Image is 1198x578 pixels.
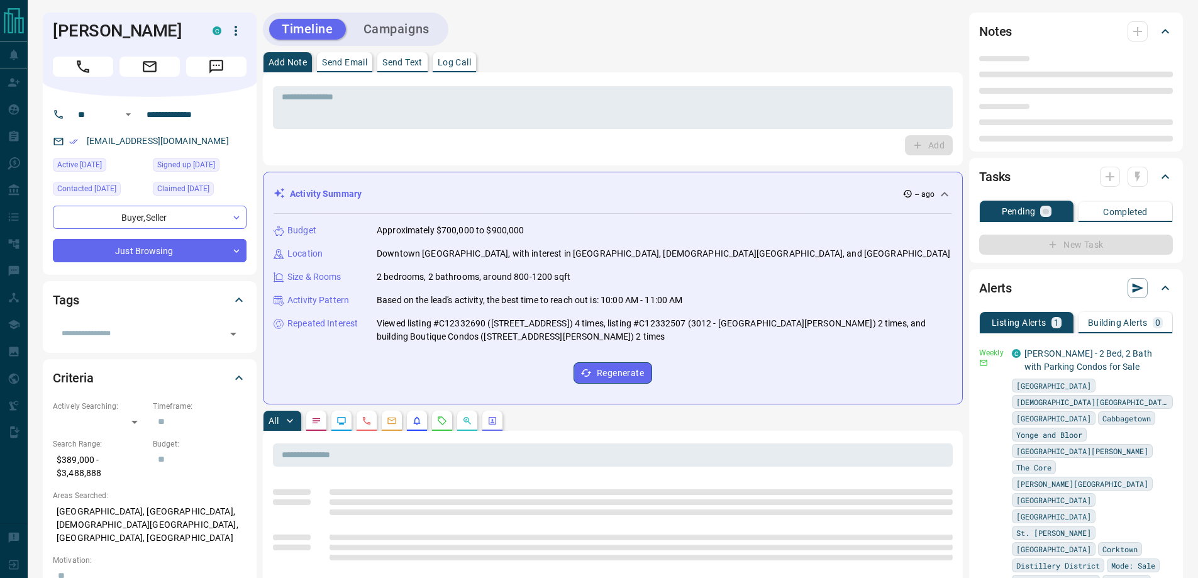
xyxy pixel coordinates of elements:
div: Tasks [979,162,1173,192]
p: Location [287,247,323,260]
p: Timeframe: [153,401,247,412]
svg: Listing Alerts [412,416,422,426]
p: Actively Searching: [53,401,147,412]
span: [PERSON_NAME][GEOGRAPHIC_DATA] [1016,477,1148,490]
span: [GEOGRAPHIC_DATA] [1016,543,1091,555]
p: 0 [1155,318,1160,327]
span: Call [53,57,113,77]
h2: Alerts [979,278,1012,298]
button: Campaigns [351,19,442,40]
p: Budget [287,224,316,237]
div: Fri Jul 11 2025 [53,182,147,199]
div: Notes [979,16,1173,47]
p: Send Text [382,58,423,67]
div: condos.ca [213,26,221,35]
p: Building Alerts [1088,318,1148,327]
button: Open [121,107,136,122]
svg: Lead Browsing Activity [336,416,347,426]
span: [GEOGRAPHIC_DATA] [1016,412,1091,425]
h2: Tags [53,290,79,310]
span: St. [PERSON_NAME] [1016,526,1091,539]
p: Size & Rooms [287,270,341,284]
p: Completed [1103,208,1148,216]
p: Activity Summary [290,187,362,201]
p: Pending [1002,207,1036,216]
div: Activity Summary-- ago [274,182,952,206]
span: Corktown [1102,543,1138,555]
span: Message [186,57,247,77]
span: [GEOGRAPHIC_DATA] [1016,494,1091,506]
div: Criteria [53,363,247,393]
button: Timeline [269,19,346,40]
p: Motivation: [53,555,247,566]
span: Email [119,57,180,77]
div: Alerts [979,273,1173,303]
svg: Email [979,358,988,367]
p: [GEOGRAPHIC_DATA], [GEOGRAPHIC_DATA], [DEMOGRAPHIC_DATA][GEOGRAPHIC_DATA], [GEOGRAPHIC_DATA], [GE... [53,501,247,548]
h2: Tasks [979,167,1011,187]
a: [EMAIL_ADDRESS][DOMAIN_NAME] [87,136,229,146]
div: Sun Sep 07 2025 [53,158,147,175]
svg: Agent Actions [487,416,497,426]
svg: Requests [437,416,447,426]
div: Tags [53,285,247,315]
span: [DEMOGRAPHIC_DATA][GEOGRAPHIC_DATA] [1016,396,1168,408]
svg: Notes [311,416,321,426]
p: Budget: [153,438,247,450]
span: Mode: Sale [1111,559,1155,572]
svg: Opportunities [462,416,472,426]
p: -- ago [915,189,935,200]
p: Log Call [438,58,471,67]
p: $389,000 - $3,488,888 [53,450,147,484]
span: [GEOGRAPHIC_DATA][PERSON_NAME] [1016,445,1148,457]
svg: Calls [362,416,372,426]
svg: Email Verified [69,137,78,146]
div: Thu May 02 2024 [153,182,247,199]
button: Regenerate [574,362,652,384]
p: Activity Pattern [287,294,349,307]
div: Just Browsing [53,239,247,262]
a: [PERSON_NAME] - 2 Bed, 2 Bath with Parking Condos for Sale [1024,348,1152,372]
p: Send Email [322,58,367,67]
p: Downtown [GEOGRAPHIC_DATA], with interest in [GEOGRAPHIC_DATA], [DEMOGRAPHIC_DATA][GEOGRAPHIC_DAT... [377,247,950,260]
p: Add Note [269,58,307,67]
span: Contacted [DATE] [57,182,116,195]
p: 2 bedrooms, 2 bathrooms, around 800-1200 sqft [377,270,570,284]
span: Cabbagetown [1102,412,1151,425]
span: Yonge and Bloor [1016,428,1082,441]
button: Open [225,325,242,343]
span: The Core [1016,461,1051,474]
svg: Emails [387,416,397,426]
h2: Criteria [53,368,94,388]
p: Approximately $700,000 to $900,000 [377,224,524,237]
span: [GEOGRAPHIC_DATA] [1016,510,1091,523]
div: condos.ca [1012,349,1021,358]
span: Claimed [DATE] [157,182,209,195]
p: Listing Alerts [992,318,1046,327]
p: Search Range: [53,438,147,450]
p: Weekly [979,347,1004,358]
p: All [269,416,279,425]
span: Signed up [DATE] [157,158,215,171]
span: Active [DATE] [57,158,102,171]
p: Based on the lead's activity, the best time to reach out is: 10:00 AM - 11:00 AM [377,294,683,307]
h1: [PERSON_NAME] [53,21,194,41]
p: 1 [1054,318,1059,327]
p: Repeated Interest [287,317,358,330]
p: Viewed listing #C12332690 ([STREET_ADDRESS]) 4 times, listing #C12332507 (3012 - [GEOGRAPHIC_DATA... [377,317,952,343]
div: Fri Jun 27 2014 [153,158,247,175]
span: Distillery District [1016,559,1100,572]
p: Areas Searched: [53,490,247,501]
h2: Notes [979,21,1012,42]
span: [GEOGRAPHIC_DATA] [1016,379,1091,392]
div: Buyer , Seller [53,206,247,229]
